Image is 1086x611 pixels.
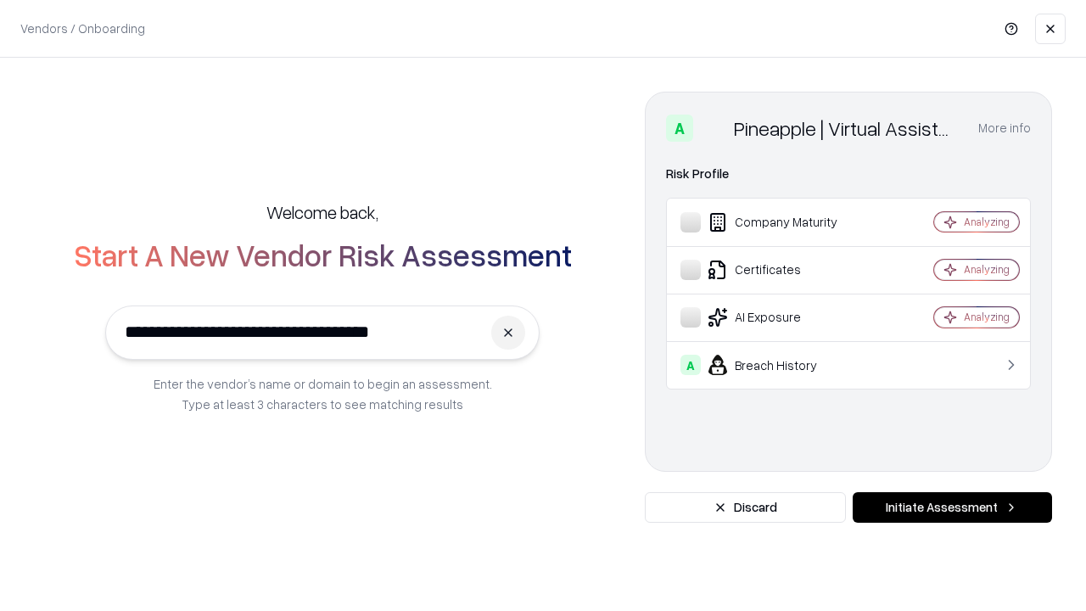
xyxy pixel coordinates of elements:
[964,215,1010,229] div: Analyzing
[680,355,701,375] div: A
[74,238,572,272] h2: Start A New Vendor Risk Assessment
[154,373,492,414] p: Enter the vendor’s name or domain to begin an assessment. Type at least 3 characters to see match...
[964,262,1010,277] div: Analyzing
[666,115,693,142] div: A
[680,212,883,233] div: Company Maturity
[680,307,883,328] div: AI Exposure
[20,20,145,37] p: Vendors / Onboarding
[964,310,1010,324] div: Analyzing
[645,492,846,523] button: Discard
[853,492,1052,523] button: Initiate Assessment
[266,200,378,224] h5: Welcome back,
[666,164,1031,184] div: Risk Profile
[680,260,883,280] div: Certificates
[680,355,883,375] div: Breach History
[734,115,958,142] div: Pineapple | Virtual Assistant Agency
[700,115,727,142] img: Pineapple | Virtual Assistant Agency
[978,113,1031,143] button: More info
